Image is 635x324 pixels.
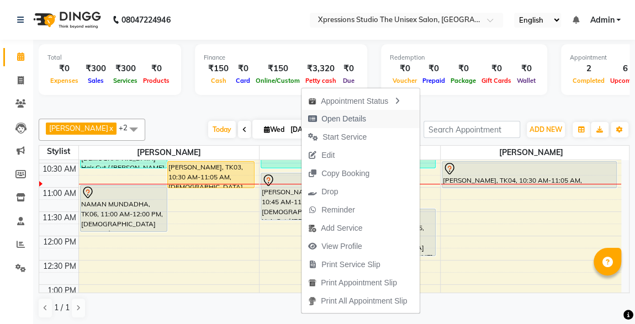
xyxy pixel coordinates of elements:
[321,241,362,252] span: View Profile
[253,62,303,75] div: ₹150
[140,77,172,84] span: Products
[308,97,316,105] img: apt_status.png
[41,261,78,272] div: 12:30 PM
[40,212,78,224] div: 11:30 AM
[261,125,287,134] span: Wed
[390,77,420,84] span: Voucher
[339,62,358,75] div: ₹0
[301,91,420,110] div: Appointment Status
[424,121,520,138] input: Search Appointment
[40,163,78,175] div: 10:30 AM
[208,77,229,84] span: Cash
[287,121,342,138] input: 2025-09-03
[321,168,369,179] span: Copy Booking
[390,53,538,62] div: Redemption
[108,124,113,132] a: x
[441,146,621,160] span: [PERSON_NAME]
[308,279,316,287] img: printapt.png
[233,62,253,75] div: ₹0
[204,53,358,62] div: Finance
[570,62,607,75] div: 2
[514,62,538,75] div: ₹0
[321,186,338,198] span: Drop
[442,162,616,188] div: [PERSON_NAME], TK04, 10:30 AM-11:05 AM, [DEMOGRAPHIC_DATA] Hair Cut
[81,62,110,75] div: ₹300
[321,222,362,234] span: Add Service
[45,285,78,296] div: 1:00 PM
[81,185,167,231] div: NAMAN MUNDADHA, TK06, 11:00 AM-12:00 PM, [DEMOGRAPHIC_DATA] Hair Cut / [PERSON_NAME]
[54,302,70,314] span: 1 / 1
[448,77,479,84] span: Package
[119,123,136,132] span: +2
[321,259,380,270] span: Print Service Slip
[321,204,355,216] span: Reminder
[390,62,420,75] div: ₹0
[321,113,366,125] span: Open Details
[321,277,397,289] span: Print Appointment Slip
[233,77,253,84] span: Card
[40,188,78,199] div: 11:00 AM
[47,77,81,84] span: Expenses
[85,77,107,84] span: Sales
[140,62,172,75] div: ₹0
[303,77,339,84] span: Petty cash
[308,297,316,305] img: printall.png
[39,146,78,157] div: Stylist
[79,146,260,160] span: [PERSON_NAME]
[514,77,538,84] span: Wallet
[321,295,407,307] span: Print All Appointment Slip
[308,224,316,232] img: add-service.png
[110,77,140,84] span: Services
[110,62,140,75] div: ₹300
[47,62,81,75] div: ₹0
[253,77,303,84] span: Online/Custom
[530,125,562,134] span: ADD NEW
[261,173,347,220] div: [PERSON_NAME], TK01, 10:45 AM-11:45 AM, [DEMOGRAPHIC_DATA] Hair Cut / [PERSON_NAME]
[322,131,367,143] span: Start Service
[479,77,514,84] span: Gift Cards
[420,62,448,75] div: ₹0
[28,4,104,35] img: logo
[260,146,440,160] span: [PERSON_NAME]
[49,124,108,132] span: [PERSON_NAME]
[208,121,236,138] span: Today
[420,77,448,84] span: Prepaid
[47,53,172,62] div: Total
[448,62,479,75] div: ₹0
[303,62,339,75] div: ₹3,320
[168,162,254,188] div: [PERSON_NAME], TK03, 10:30 AM-11:05 AM, [DEMOGRAPHIC_DATA] Hair Cut
[340,77,357,84] span: Due
[321,150,335,161] span: Edit
[121,4,170,35] b: 08047224946
[527,122,565,137] button: ADD NEW
[570,77,607,84] span: Completed
[479,62,514,75] div: ₹0
[204,62,233,75] div: ₹150
[590,14,614,26] span: Admin
[41,236,78,248] div: 12:00 PM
